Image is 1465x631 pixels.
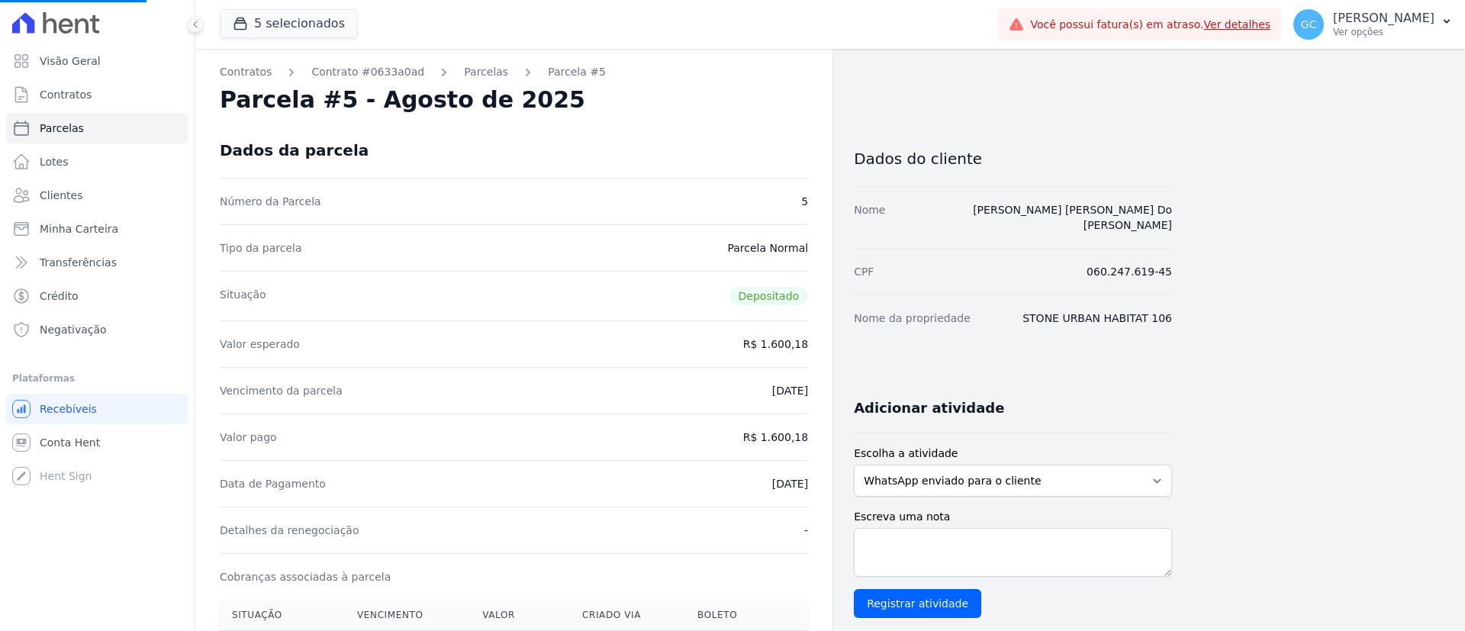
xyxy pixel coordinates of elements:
a: Ver detalhes [1204,18,1271,31]
a: Parcela #5 [548,64,606,80]
th: Situação [220,600,345,631]
span: Recebíveis [40,401,97,417]
h2: Parcela #5 - Agosto de 2025 [220,86,585,114]
a: Contrato #0633a0ad [311,64,424,80]
span: Lotes [40,154,69,169]
th: Boleto [685,600,774,631]
dd: 060.247.619-45 [1087,264,1172,279]
dt: CPF [854,264,874,279]
dd: 5 [801,194,808,209]
h3: Dados do cliente [854,150,1172,168]
a: Transferências [6,247,188,278]
th: Valor [470,600,570,631]
a: Contratos [220,64,272,80]
dt: Vencimento da parcela [220,383,343,398]
a: Clientes [6,180,188,211]
div: Plataformas [12,369,182,388]
dd: R$ 1.600,18 [743,430,808,445]
span: Minha Carteira [40,221,118,237]
dt: Data de Pagamento [220,476,326,491]
p: Ver opções [1333,26,1434,38]
dt: Tipo da parcela [220,240,302,256]
dd: [DATE] [772,383,808,398]
th: Vencimento [345,600,470,631]
span: Crédito [40,288,79,304]
dd: R$ 1.600,18 [743,336,808,352]
dt: Nome [854,202,885,233]
dt: Cobranças associadas à parcela [220,569,391,584]
span: Visão Geral [40,53,101,69]
a: Visão Geral [6,46,188,76]
dd: Parcela Normal [727,240,808,256]
dt: Situação [220,287,266,305]
span: Clientes [40,188,82,203]
span: Você possui fatura(s) em atraso. [1030,17,1270,33]
span: Contratos [40,87,92,102]
a: Negativação [6,314,188,345]
span: GC [1301,19,1317,30]
a: Contratos [6,79,188,110]
a: [PERSON_NAME] [PERSON_NAME] Do [PERSON_NAME] [973,204,1172,231]
div: Dados da parcela [220,141,369,159]
a: Minha Carteira [6,214,188,244]
dd: - [804,523,808,538]
a: Conta Hent [6,427,188,458]
label: Escolha a atividade [854,446,1172,462]
dt: Nome da propriedade [854,311,971,326]
th: Criado via [570,600,685,631]
span: Negativação [40,322,107,337]
dd: STONE URBAN HABITAT 106 [1022,311,1172,326]
label: Escreva uma nota [854,509,1172,525]
button: GC [PERSON_NAME] Ver opções [1281,3,1465,46]
input: Registrar atividade [854,589,981,618]
dt: Detalhes da renegociação [220,523,359,538]
span: Parcelas [40,121,84,136]
dt: Valor pago [220,430,277,445]
span: Transferências [40,255,117,270]
p: [PERSON_NAME] [1333,11,1434,26]
dd: [DATE] [772,476,808,491]
a: Recebíveis [6,394,188,424]
dt: Valor esperado [220,336,300,352]
nav: Breadcrumb [220,64,808,80]
a: Lotes [6,146,188,177]
a: Crédito [6,281,188,311]
dt: Número da Parcela [220,194,321,209]
a: Parcelas [6,113,188,143]
h3: Adicionar atividade [854,399,1004,417]
button: 5 selecionados [220,9,358,38]
a: Parcelas [464,64,508,80]
span: Conta Hent [40,435,100,450]
span: Depositado [729,287,809,305]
